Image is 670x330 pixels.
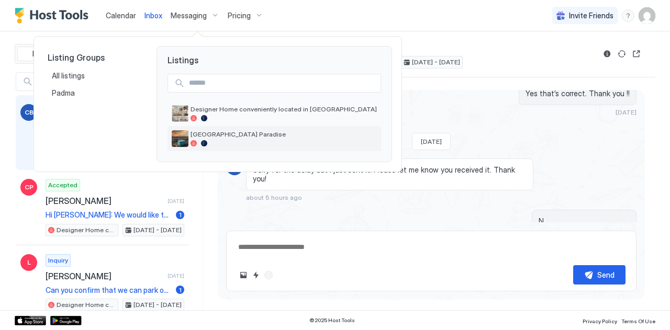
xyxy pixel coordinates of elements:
div: listing image [172,105,188,122]
input: Input Field [185,74,381,92]
span: All listings [52,71,86,81]
span: Padma [52,88,76,98]
span: [GEOGRAPHIC_DATA] Paradise [191,130,377,138]
span: Designer Home conveniently located in [GEOGRAPHIC_DATA] [191,105,377,113]
div: listing image [172,130,188,147]
span: Listing Groups [48,52,140,63]
span: Listings [157,47,392,65]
